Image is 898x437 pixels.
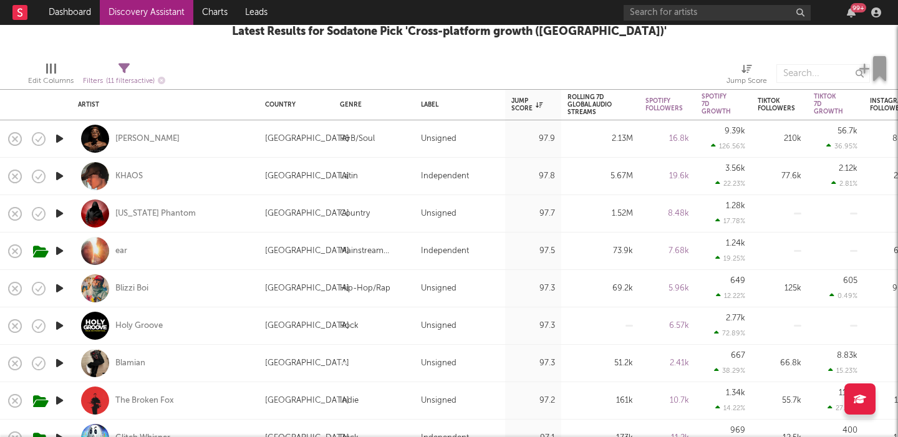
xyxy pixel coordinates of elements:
div: Tiktok Followers [758,97,795,112]
div: Independent [421,244,469,259]
button: 99+ [847,7,856,17]
div: Unsigned [421,132,456,146]
div: 667 [731,352,745,360]
div: [GEOGRAPHIC_DATA] [265,319,349,334]
div: 19.6k [645,169,689,184]
div: 161k [567,393,633,408]
div: 1.52M [567,206,633,221]
div: 605 [843,277,857,285]
span: ( 11 filters active) [106,78,155,85]
div: Filters [83,74,165,89]
div: 8.83k [837,352,857,360]
div: Mainstream Electronic [340,244,408,259]
input: Search for artists [624,5,811,21]
div: 2.12k [839,165,857,173]
div: Latin [340,169,358,184]
div: Independent [421,169,469,184]
div: 55.7k [758,393,801,408]
div: Spotify 7D Growth [702,93,731,115]
div: 10.7k [645,393,689,408]
div: Unsigned [421,319,456,334]
div: 125k [758,281,801,296]
div: Country [340,206,370,221]
div: [GEOGRAPHIC_DATA] [265,356,349,371]
div: Spotify Followers [645,97,683,112]
div: 210k [758,132,801,146]
div: 2.41k [645,356,689,371]
div: 56.7k [838,127,857,135]
div: Rock [340,319,359,334]
a: ear [115,246,127,257]
div: Edit Columns [28,74,74,89]
div: R&B/Soul [340,132,375,146]
div: Unsigned [421,356,456,371]
div: 12.22 % [716,292,745,300]
div: 15.23 % [828,367,857,375]
div: 9.39k [725,127,745,135]
div: 72.89 % [714,329,745,337]
a: Blizzi Boi [115,283,148,294]
div: Jump Score [727,58,767,94]
div: 6.57k [645,319,689,334]
div: 19.25 % [715,254,745,262]
div: Jump Score [727,74,767,89]
a: KHAOS [115,171,143,182]
div: 5.67M [567,169,633,184]
div: 16.8k [645,132,689,146]
div: [GEOGRAPHIC_DATA] [265,244,349,259]
div: 36.95 % [826,142,857,150]
div: Artist [78,101,246,108]
div: 51.2k [567,356,633,371]
div: 649 [730,277,745,285]
div: 97.5 [511,244,555,259]
div: 7.68k [645,244,689,259]
input: Search... [776,64,870,83]
div: 73.9k [567,244,633,259]
div: [GEOGRAPHIC_DATA] [265,132,349,146]
div: 11.9k [839,389,857,397]
div: 38.29 % [714,367,745,375]
div: Unsigned [421,393,456,408]
div: Genre [340,101,402,108]
div: Unsigned [421,206,456,221]
div: 1.28k [726,202,745,210]
a: [US_STATE] Phantom [115,208,196,219]
div: 126.56 % [711,142,745,150]
div: Filters(11 filters active) [83,58,165,94]
div: 97.3 [511,319,555,334]
div: 400 [842,426,857,435]
a: Blamian [115,358,145,369]
a: Holy Groove [115,320,163,332]
div: 3.56k [725,165,745,173]
div: Edit Columns [28,58,74,94]
div: Rolling 7D Global Audio Streams [567,94,614,116]
div: 97.9 [511,132,555,146]
div: 17.78 % [715,217,745,225]
div: Unsigned [421,281,456,296]
div: Indie [340,393,359,408]
div: 1.34k [726,389,745,397]
div: Tiktok 7D Growth [814,93,843,115]
div: [GEOGRAPHIC_DATA] [265,206,349,221]
div: 2.13M [567,132,633,146]
div: 97.3 [511,356,555,371]
div: 97.7 [511,206,555,221]
div: The Broken Fox [115,395,174,406]
div: 2.81 % [831,180,857,188]
div: 22.23 % [715,180,745,188]
div: 99 + [851,3,866,12]
div: Latest Results for Sodatone Pick ' Cross-platform growth ([GEOGRAPHIC_DATA]) ' [232,24,667,39]
div: 14.22 % [715,404,745,412]
div: [GEOGRAPHIC_DATA] [265,169,349,184]
div: Jump Score [511,97,543,112]
div: 97.8 [511,169,555,184]
div: 97.2 [511,393,555,408]
div: [PERSON_NAME] [115,133,180,145]
div: 969 [730,426,745,435]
